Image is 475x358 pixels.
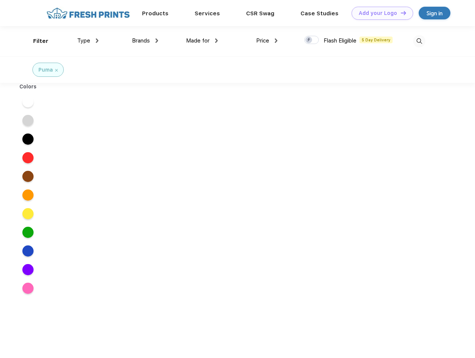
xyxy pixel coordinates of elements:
[132,37,150,44] span: Brands
[96,38,98,43] img: dropdown.png
[256,37,269,44] span: Price
[186,37,210,44] span: Made for
[77,37,90,44] span: Type
[44,7,132,20] img: fo%20logo%202.webp
[14,83,43,91] div: Colors
[413,35,425,47] img: desktop_search.svg
[33,37,48,45] div: Filter
[359,10,397,16] div: Add your Logo
[246,10,274,17] a: CSR Swag
[38,66,53,74] div: Puma
[275,38,277,43] img: dropdown.png
[401,11,406,15] img: DT
[427,9,443,18] div: Sign in
[419,7,450,19] a: Sign in
[359,37,393,43] span: 5 Day Delivery
[55,69,58,72] img: filter_cancel.svg
[324,37,356,44] span: Flash Eligible
[215,38,218,43] img: dropdown.png
[195,10,220,17] a: Services
[142,10,169,17] a: Products
[155,38,158,43] img: dropdown.png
